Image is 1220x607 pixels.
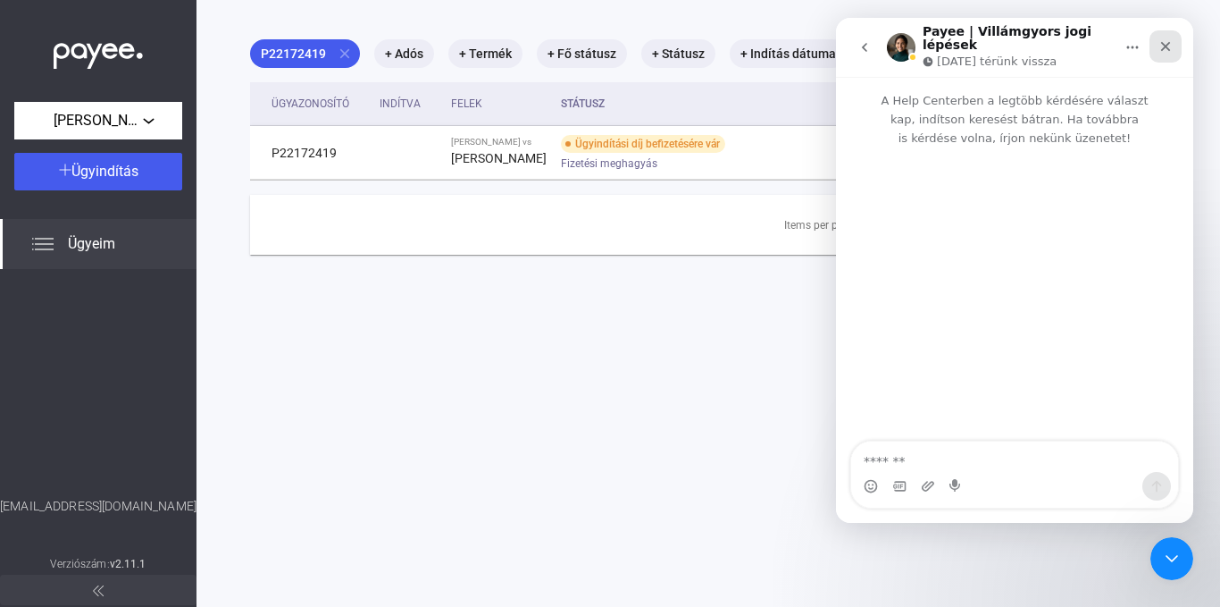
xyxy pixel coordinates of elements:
[784,215,858,236] div: Items per page:
[14,102,182,139] button: [PERSON_NAME]
[1150,537,1193,580] iframe: Intercom live chat
[561,135,725,153] div: Ügyindítási díj befizetésére vár
[641,39,715,68] mat-chip: + Státusz
[250,39,360,68] mat-chip: P22172419
[836,18,1193,523] iframe: Intercom live chat
[451,93,547,114] div: Felek
[71,163,138,180] span: Ügyindítás
[561,153,657,174] span: Fizetési meghagyás
[272,93,365,114] div: Ügyazonosító
[68,233,115,255] span: Ügyeim
[380,93,421,114] div: Indítva
[93,586,104,596] img: arrow-double-left-grey.svg
[451,93,482,114] div: Felek
[272,93,349,114] div: Ügyazonosító
[451,137,547,148] div: [PERSON_NAME] vs
[380,93,437,114] div: Indítva
[337,46,353,62] mat-icon: close
[374,39,434,68] mat-chip: + Adós
[250,126,372,180] td: P22172419
[54,110,143,131] span: [PERSON_NAME]
[537,39,627,68] mat-chip: + Fő státusz
[730,39,847,68] mat-chip: + Indítás dátuma
[448,39,522,68] mat-chip: + Termék
[451,151,547,165] strong: [PERSON_NAME]
[14,153,182,190] button: Ügyindítás
[110,558,146,570] strong: v2.11.1
[59,164,71,176] img: plus-white.svg
[554,82,853,126] th: Státusz
[54,33,143,70] img: white-payee-white-dot.svg
[32,233,54,255] img: list.svg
